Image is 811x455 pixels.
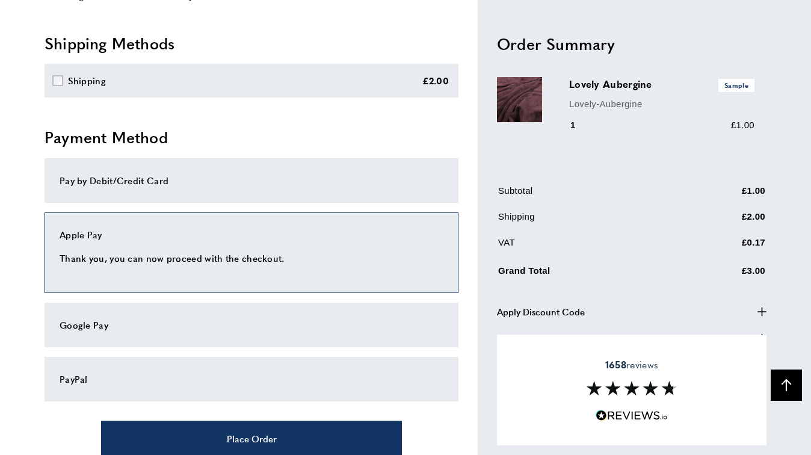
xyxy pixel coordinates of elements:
[605,357,626,371] strong: 1658
[45,126,458,148] h2: Payment Method
[596,410,668,421] img: Reviews.io 5 stars
[682,235,765,259] td: £0.17
[718,79,754,91] span: Sample
[682,184,765,207] td: £1.00
[605,359,658,371] span: reviews
[422,73,449,88] div: £2.00
[68,73,106,88] div: Shipping
[45,32,458,54] h2: Shipping Methods
[569,96,754,111] p: Lovely-Aubergine
[731,120,754,130] span: £1.00
[498,184,681,207] td: Subtotal
[587,381,677,395] img: Reviews section
[60,251,443,265] p: Thank you, you can now proceed with the checkout.
[497,304,585,318] span: Apply Discount Code
[498,209,681,233] td: Shipping
[498,235,681,259] td: VAT
[60,318,443,332] div: Google Pay
[497,77,542,122] img: Lovely Aubergine
[682,261,765,287] td: £3.00
[60,173,443,188] div: Pay by Debit/Credit Card
[497,32,766,54] h2: Order Summary
[498,261,681,287] td: Grand Total
[60,372,443,386] div: PayPal
[569,118,593,132] div: 1
[60,227,443,242] div: Apple Pay
[569,77,754,91] h3: Lovely Aubergine
[682,209,765,233] td: £2.00
[497,330,592,345] span: Apply Order Comment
